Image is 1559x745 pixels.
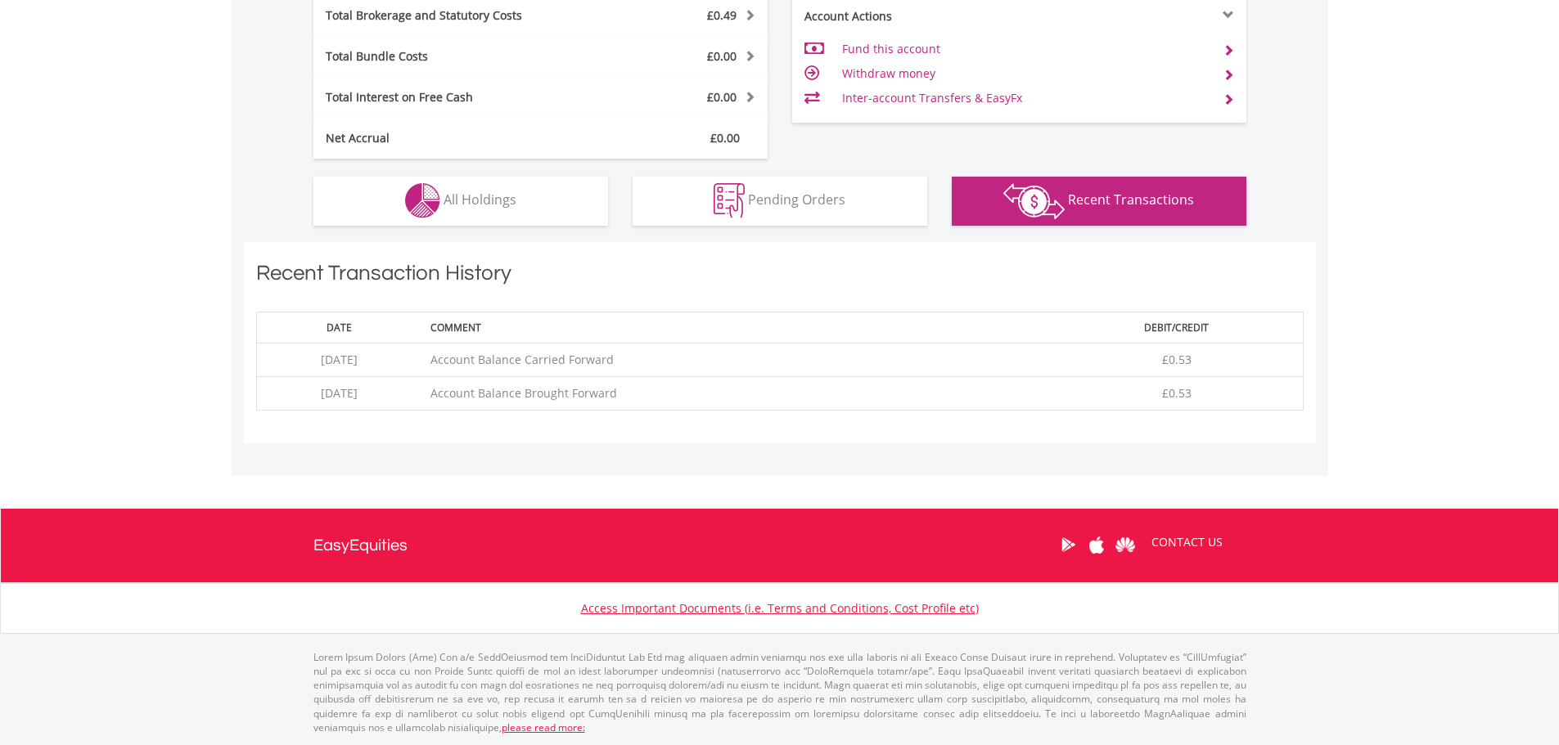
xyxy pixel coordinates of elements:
[256,258,1304,295] h1: Recent Transaction History
[1162,352,1192,367] span: £0.53
[1051,312,1303,343] th: Debit/Credit
[256,312,422,343] th: Date
[1111,519,1140,570] a: Huawei
[952,177,1246,226] button: Recent Transactions
[714,183,745,218] img: pending_instructions-wht.png
[707,7,737,23] span: £0.49
[792,8,1020,25] div: Account Actions
[422,312,1051,343] th: Comment
[1083,519,1111,570] a: Apple
[748,191,845,209] span: Pending Orders
[1068,191,1194,209] span: Recent Transactions
[842,37,1210,61] td: Fund this account
[313,509,408,582] a: EasyEquities
[444,191,516,209] span: All Holdings
[1054,519,1083,570] a: Google Play
[422,377,1051,411] td: Account Balance Brought Forward
[707,89,737,105] span: £0.00
[1003,183,1065,219] img: transactions-zar-wht.png
[842,61,1210,86] td: Withdraw money
[313,130,579,146] div: Net Accrual
[405,183,440,218] img: holdings-wht.png
[313,48,579,65] div: Total Bundle Costs
[313,177,608,226] button: All Holdings
[256,343,422,377] td: [DATE]
[710,130,740,146] span: £0.00
[256,377,422,411] td: [DATE]
[1140,519,1234,565] a: CONTACT US
[502,720,585,734] a: please read more:
[313,7,579,24] div: Total Brokerage and Statutory Costs
[842,86,1210,110] td: Inter-account Transfers & EasyFx
[1162,385,1192,401] span: £0.53
[633,177,927,226] button: Pending Orders
[313,89,579,105] div: Total Interest on Free Cash
[422,343,1051,377] td: Account Balance Carried Forward
[313,650,1246,734] p: Lorem Ipsum Dolors (Ame) Con a/e SeddOeiusmod tem InciDiduntut Lab Etd mag aliquaen admin veniamq...
[581,600,979,616] a: Access Important Documents (i.e. Terms and Conditions, Cost Profile etc)
[707,48,737,64] span: £0.00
